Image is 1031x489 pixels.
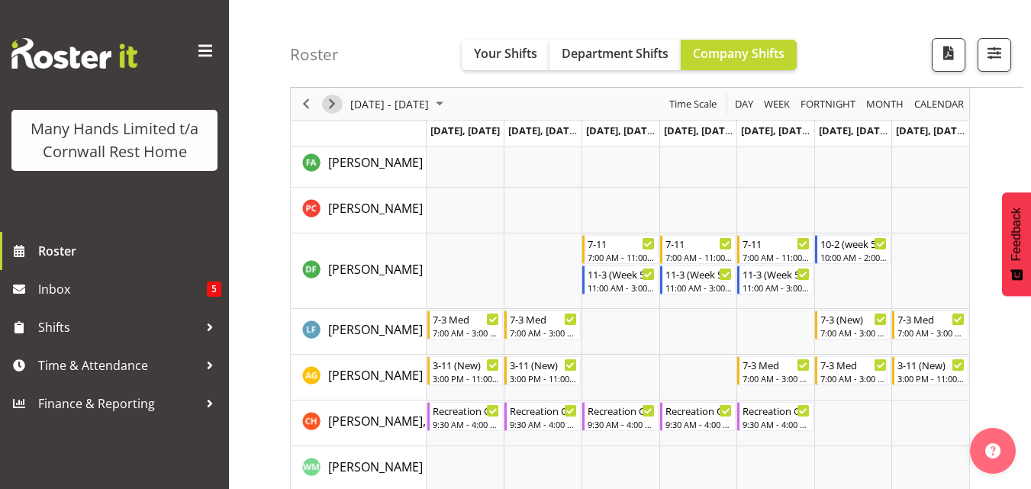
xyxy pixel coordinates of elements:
[588,266,655,281] div: 11-3 (Week 5)
[892,310,968,339] div: Flynn, Leeane"s event - 7-3 Med Begin From Sunday, September 21, 2025 at 7:00:00 AM GMT+12:00 End...
[588,418,655,430] div: 9:30 AM - 4:00 PM
[328,320,423,339] a: [PERSON_NAME]
[743,266,810,281] div: 11-3 (Week 5)
[510,418,577,430] div: 9:30 AM - 4:00 PM
[207,281,221,297] span: 5
[433,372,500,384] div: 3:00 PM - 11:00 PM
[762,95,793,114] button: Timeline Week
[588,403,655,418] div: Recreation Officer
[291,188,427,233] td: Chand, Pretika resource
[582,265,659,294] div: Fairbrother, Deborah"s event - 11-3 (Week 5) Begin From Wednesday, September 17, 2025 at 11:00:00...
[665,251,733,263] div: 7:00 AM - 11:00 AM
[665,266,733,281] div: 11-3 (Week 5)
[291,401,427,446] td: Hannecart, Charline resource
[504,402,581,431] div: Hannecart, Charline"s event - Recreation Officer Begin From Tuesday, September 16, 2025 at 9:30:0...
[912,95,967,114] button: Month
[504,356,581,385] div: Galvez, Angeline"s event - 3-11 (New) Begin From Tuesday, September 16, 2025 at 3:00:00 PM GMT+12...
[820,311,888,327] div: 7-3 (New)
[328,199,423,217] a: [PERSON_NAME]
[743,372,810,384] div: 7:00 AM - 3:00 PM
[430,124,500,137] span: [DATE], [DATE]
[328,458,423,476] a: [PERSON_NAME]
[1010,208,1023,261] span: Feedback
[433,311,500,327] div: 7-3 Med
[799,95,857,114] span: Fortnight
[896,124,965,137] span: [DATE], [DATE]
[743,357,810,372] div: 7-3 Med
[588,236,655,251] div: 7-11
[582,235,659,264] div: Fairbrother, Deborah"s event - 7-11 Begin From Wednesday, September 17, 2025 at 7:00:00 AM GMT+12...
[474,45,537,62] span: Your Shifts
[864,95,907,114] button: Timeline Month
[562,45,669,62] span: Department Shifts
[588,251,655,263] div: 7:00 AM - 11:00 AM
[291,142,427,188] td: Adams, Fran resource
[427,402,504,431] div: Hannecart, Charline"s event - Recreation Officer Begin From Monday, September 15, 2025 at 9:30:00...
[660,402,736,431] div: Hannecart, Charline"s event - Recreation Officer Begin From Thursday, September 18, 2025 at 9:30:...
[462,40,549,70] button: Your Shifts
[667,95,720,114] button: Time Scale
[820,236,888,251] div: 10-2 (week 5)
[820,357,888,372] div: 7-3 Med
[433,403,500,418] div: Recreation Officer
[38,240,221,262] span: Roster
[38,392,198,415] span: Finance & Reporting
[291,309,427,355] td: Flynn, Leeane resource
[743,281,810,294] div: 11:00 AM - 3:00 PM
[897,327,965,339] div: 7:00 AM - 3:00 PM
[798,95,859,114] button: Fortnight
[665,236,733,251] div: 7-11
[328,458,423,475] span: [PERSON_NAME]
[664,124,733,137] span: [DATE], [DATE]
[328,200,423,217] span: [PERSON_NAME]
[348,95,450,114] button: September 15 - 21, 2025
[820,251,888,263] div: 10:00 AM - 2:00 PM
[985,443,1000,458] img: help-xxl-2.png
[733,95,755,114] span: Day
[660,265,736,294] div: Fairbrother, Deborah"s event - 11-3 (Week 5) Begin From Thursday, September 18, 2025 at 11:00:00 ...
[681,40,797,70] button: Company Shifts
[504,310,581,339] div: Flynn, Leeane"s event - 7-3 Med Begin From Tuesday, September 16, 2025 at 7:00:00 AM GMT+12:00 En...
[293,88,319,120] div: Previous
[668,95,718,114] span: Time Scale
[978,38,1011,72] button: Filter Shifts
[322,95,343,114] button: Next
[328,413,524,429] span: [PERSON_NAME], [PERSON_NAME]
[296,95,317,114] button: Previous
[741,124,810,137] span: [DATE], [DATE]
[38,278,207,301] span: Inbox
[737,402,814,431] div: Hannecart, Charline"s event - Recreation Officer Begin From Friday, September 19, 2025 at 9:30:00...
[733,95,756,114] button: Timeline Day
[291,233,427,309] td: Fairbrother, Deborah resource
[762,95,791,114] span: Week
[328,321,423,338] span: [PERSON_NAME]
[665,418,733,430] div: 9:30 AM - 4:00 PM
[38,354,198,377] span: Time & Attendance
[1002,192,1031,296] button: Feedback - Show survey
[328,260,423,278] a: [PERSON_NAME]
[743,403,810,418] div: Recreation Officer
[549,40,681,70] button: Department Shifts
[820,327,888,339] div: 7:00 AM - 3:00 PM
[815,356,891,385] div: Galvez, Angeline"s event - 7-3 Med Begin From Saturday, September 20, 2025 at 7:00:00 AM GMT+12:0...
[743,236,810,251] div: 7-11
[510,311,577,327] div: 7-3 Med
[815,235,891,264] div: Fairbrother, Deborah"s event - 10-2 (week 5) Begin From Saturday, September 20, 2025 at 10:00:00 ...
[913,95,965,114] span: calendar
[349,95,430,114] span: [DATE] - [DATE]
[819,124,888,137] span: [DATE], [DATE]
[665,403,733,418] div: Recreation Officer
[665,281,733,294] div: 11:00 AM - 3:00 PM
[815,310,891,339] div: Flynn, Leeane"s event - 7-3 (New) Begin From Saturday, September 20, 2025 at 7:00:00 AM GMT+12:00...
[328,412,524,430] a: [PERSON_NAME], [PERSON_NAME]
[328,366,423,384] a: [PERSON_NAME]
[433,357,500,372] div: 3-11 (New)
[328,367,423,384] span: [PERSON_NAME]
[328,154,423,171] span: [PERSON_NAME]
[660,235,736,264] div: Fairbrother, Deborah"s event - 7-11 Begin From Thursday, September 18, 2025 at 7:00:00 AM GMT+12:...
[510,372,577,384] div: 3:00 PM - 11:00 PM
[743,418,810,430] div: 9:30 AM - 4:00 PM
[932,38,965,72] button: Download a PDF of the roster according to the set date range.
[510,403,577,418] div: Recreation Officer
[897,311,965,327] div: 7-3 Med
